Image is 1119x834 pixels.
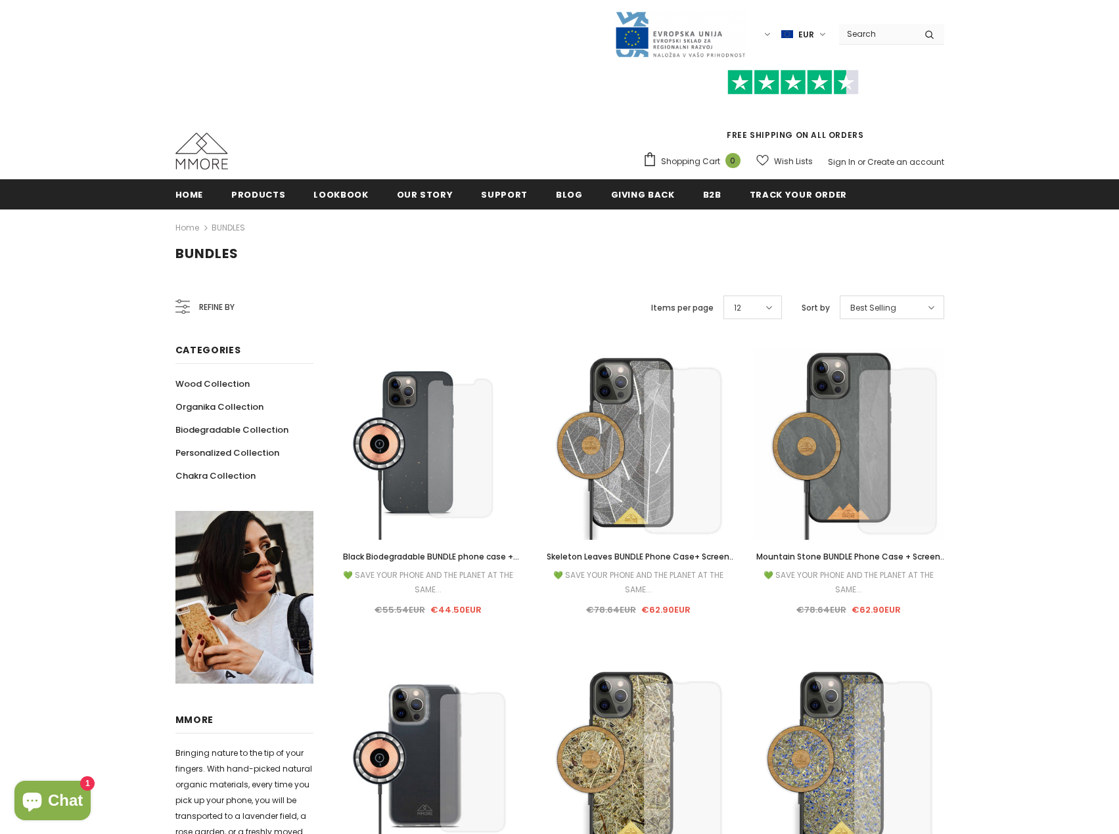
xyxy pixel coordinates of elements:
[614,28,746,39] a: Javni Razpis
[753,568,944,597] div: 💚 SAVE YOUR PHONE AND THE PLANET AT THE SAME...
[175,401,263,413] span: Organika Collection
[397,179,453,209] a: Our Story
[756,150,813,173] a: Wish Lists
[750,188,847,201] span: Track your order
[586,604,636,616] span: €78.64EUR
[175,343,241,357] span: Categories
[725,153,741,168] span: 0
[11,781,95,823] inbox-online-store-chat: Shopify online store chat
[175,424,288,436] span: Biodegradable Collection
[175,220,199,236] a: Home
[333,550,524,564] a: Black Biodegradable BUNDLE phone case + Screen Protector + Wireless Charger
[867,156,944,167] a: Create an account
[643,152,747,171] a: Shopping Cart 0
[231,188,285,201] span: Products
[661,155,720,168] span: Shopping Cart
[802,301,830,315] label: Sort by
[175,470,256,482] span: Chakra Collection
[175,244,239,263] span: BUNDLES
[430,604,482,616] span: €44.50EUR
[313,188,368,201] span: Lookbook
[175,372,250,395] a: Wood Collection
[703,179,721,209] a: B2B
[397,188,453,201] span: Our Story
[852,604,901,616] span: €62.90EUR
[556,188,583,201] span: Blog
[199,300,235,315] span: Refine by
[481,188,528,201] span: support
[611,188,675,201] span: Giving back
[212,222,245,233] a: BUNDLES
[643,76,944,141] span: FREE SHIPPING ON ALL ORDERS
[750,179,847,209] a: Track your order
[175,447,279,459] span: Personalized Collection
[231,179,285,209] a: Products
[850,301,896,315] span: Best Selling
[175,713,214,726] span: MMORE
[703,188,721,201] span: B2B
[175,188,204,201] span: Home
[839,24,915,43] input: Search Site
[734,301,741,315] span: 12
[756,551,946,577] span: Mountain Stone BUNDLE Phone Case + Screen Protector + Stone Wireless Charger
[727,70,859,95] img: Trust Pilot Stars
[343,551,519,577] span: Black Biodegradable BUNDLE phone case + Screen Protector + Wireless Charger
[753,550,944,564] a: Mountain Stone BUNDLE Phone Case + Screen Protector + Stone Wireless Charger
[641,604,691,616] span: €62.90EUR
[481,179,528,209] a: support
[857,156,865,167] span: or
[175,179,204,209] a: Home
[543,550,733,564] a: Skeleton Leaves BUNDLE Phone Case+ Screen Protector + Skeleton Leaves Wireless Charger
[375,604,425,616] span: €55.54EUR
[643,95,944,129] iframe: Customer reviews powered by Trustpilot
[543,568,733,597] div: 💚 SAVE YOUR PHONE AND THE PLANET AT THE SAME...
[828,156,856,167] a: Sign In
[175,395,263,418] a: Organika Collection
[798,28,814,41] span: EUR
[175,133,228,169] img: MMORE Cases
[556,179,583,209] a: Blog
[175,418,288,441] a: Biodegradable Collection
[614,11,746,58] img: Javni Razpis
[611,179,675,209] a: Giving back
[313,179,368,209] a: Lookbook
[546,551,735,577] span: Skeleton Leaves BUNDLE Phone Case+ Screen Protector + Skeleton Leaves Wireless Charger
[774,155,813,168] span: Wish Lists
[651,301,714,315] label: Items per page
[175,441,279,464] a: Personalized Collection
[175,464,256,487] a: Chakra Collection
[796,604,846,616] span: €78.64EUR
[175,378,250,390] span: Wood Collection
[333,568,524,597] div: 💚 SAVE YOUR PHONE AND THE PLANET AT THE SAME...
